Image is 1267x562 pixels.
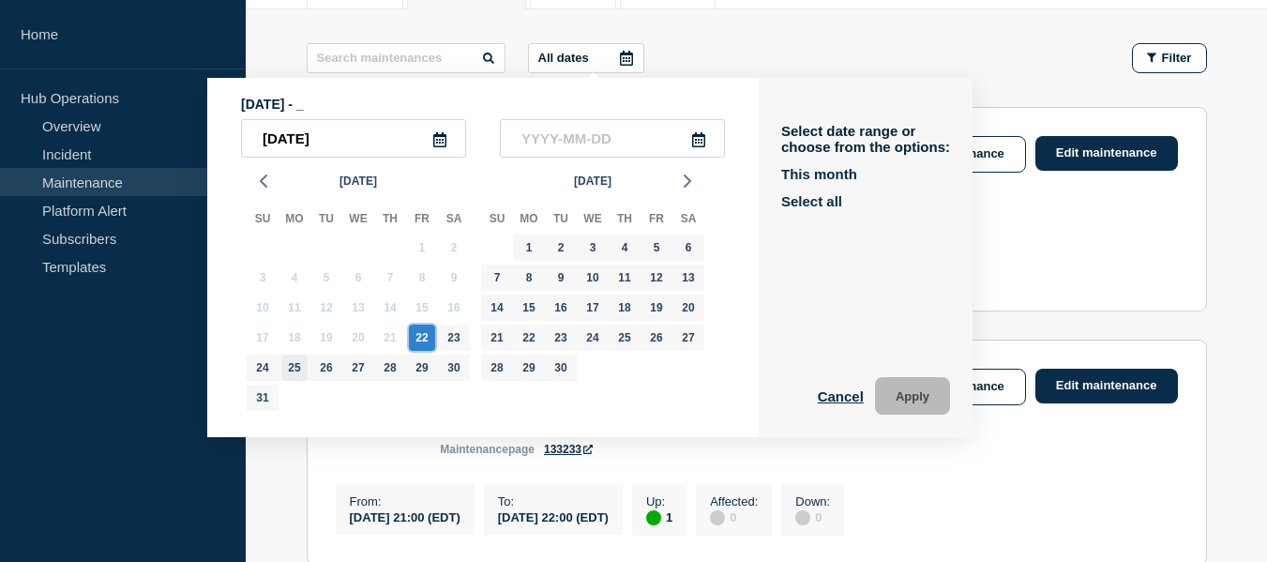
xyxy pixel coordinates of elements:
[377,265,403,291] div: Thursday, Aug 7, 2025
[795,494,830,509] p: Down :
[646,510,661,525] div: up
[441,235,467,261] div: Saturday, Aug 2, 2025
[249,385,276,411] div: Sunday, Aug 31, 2025
[548,355,574,381] div: Tuesday, Sep 30, 2025
[548,235,574,261] div: Tuesday, Sep 2, 2025
[498,494,609,509] p: To :
[313,325,339,351] div: Tuesday, Aug 19, 2025
[580,235,606,261] div: Wednesday, Sep 3, 2025
[580,325,606,351] div: Wednesday, Sep 24, 2025
[313,265,339,291] div: Tuesday, Aug 5, 2025
[675,325,701,351] div: Saturday, Sep 27, 2025
[566,167,619,195] button: [DATE]
[643,265,670,291] div: Friday, Sep 12, 2025
[498,509,609,524] div: [DATE] 22:00 (EDT)
[646,494,672,509] p: Up :
[548,325,574,351] div: Tuesday, Sep 23, 2025
[484,355,510,381] div: Sunday, Sep 28, 2025
[484,265,510,291] div: Sunday, Sep 7, 2025
[513,208,545,233] div: Mo
[795,509,830,525] div: 0
[544,443,593,456] a: 133233
[409,355,435,381] div: Friday, Aug 29, 2025
[441,325,467,351] div: Saturday, Aug 23, 2025
[310,208,342,233] div: Tu
[350,509,460,524] div: [DATE] 21:00 (EDT)
[580,265,606,291] div: Wednesday, Sep 10, 2025
[1162,51,1192,65] span: Filter
[611,325,638,351] div: Thursday, Sep 25, 2025
[710,494,758,509] p: Affected :
[281,295,308,321] div: Monday, Aug 11, 2025
[795,510,810,525] div: disabled
[249,265,276,291] div: Sunday, Aug 3, 2025
[406,208,438,233] div: Fr
[377,355,403,381] div: Thursday, Aug 28, 2025
[781,193,842,209] button: Select all
[545,208,577,233] div: Tu
[279,208,310,233] div: Mo
[377,295,403,321] div: Thursday, Aug 14, 2025
[609,208,641,233] div: Th
[281,355,308,381] div: Monday, Aug 25, 2025
[611,295,638,321] div: Thursday, Sep 18, 2025
[675,295,701,321] div: Saturday, Sep 20, 2025
[374,208,406,233] div: Th
[345,325,371,351] div: Wednesday, Aug 20, 2025
[249,355,276,381] div: Sunday, Aug 24, 2025
[377,325,403,351] div: Thursday, Aug 21, 2025
[643,235,670,261] div: Friday, Sep 5, 2025
[247,208,279,233] div: Su
[818,377,864,415] button: Cancel
[441,355,467,381] div: Saturday, Aug 30, 2025
[484,295,510,321] div: Sunday, Sep 14, 2025
[675,265,701,291] div: Saturday, Sep 13, 2025
[342,208,374,233] div: We
[409,325,435,351] div: Friday, Aug 22, 2025
[249,295,276,321] div: Sunday, Aug 10, 2025
[516,265,542,291] div: Monday, Sep 8, 2025
[710,510,725,525] div: disabled
[441,265,467,291] div: Saturday, Aug 9, 2025
[345,265,371,291] div: Wednesday, Aug 6, 2025
[643,325,670,351] div: Friday, Sep 26, 2025
[332,167,385,195] button: [DATE]
[339,167,377,195] span: [DATE]
[313,295,339,321] div: Tuesday, Aug 12, 2025
[345,295,371,321] div: Wednesday, Aug 13, 2025
[516,235,542,261] div: Monday, Sep 1, 2025
[500,119,725,158] input: YYYY-MM-DD
[875,377,950,415] button: Apply
[611,265,638,291] div: Thursday, Sep 11, 2025
[580,295,606,321] div: Wednesday, Sep 17, 2025
[781,123,950,155] p: Select date range or choose from the options:
[641,208,672,233] div: Fr
[1132,43,1207,73] button: Filter
[350,494,460,509] p: From :
[409,295,435,321] div: Friday, Aug 15, 2025
[313,355,339,381] div: Tuesday, Aug 26, 2025
[574,167,611,195] span: [DATE]
[241,97,725,112] p: [DATE] - _
[481,208,513,233] div: Su
[710,509,758,525] div: 0
[484,325,510,351] div: Sunday, Sep 21, 2025
[675,235,701,261] div: Saturday, Sep 6, 2025
[441,295,467,321] div: Saturday, Aug 16, 2025
[548,295,574,321] div: Tuesday, Sep 16, 2025
[1035,136,1178,171] a: Edit maintenance
[1035,369,1178,403] a: Edit maintenance
[440,443,535,456] p: page
[781,166,857,182] button: This month
[438,208,470,233] div: Sa
[241,119,466,158] input: YYYY-MM-DD
[516,295,542,321] div: Monday, Sep 15, 2025
[281,325,308,351] div: Monday, Aug 18, 2025
[440,443,508,456] span: maintenance
[516,325,542,351] div: Monday, Sep 22, 2025
[611,235,638,261] div: Thursday, Sep 4, 2025
[577,208,609,233] div: We
[516,355,542,381] div: Monday, Sep 29, 2025
[281,265,308,291] div: Monday, Aug 4, 2025
[646,509,672,525] div: 1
